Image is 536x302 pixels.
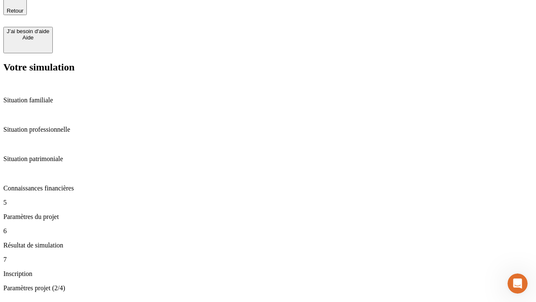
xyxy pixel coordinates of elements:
[7,34,49,41] div: Aide
[3,284,533,292] p: Paramètres projet (2/4)
[3,227,533,235] p: 6
[3,185,533,192] p: Connaissances financières
[3,199,533,206] p: 5
[3,256,533,263] p: 7
[508,273,528,294] iframe: Intercom live chat
[3,242,533,249] p: Résultat de simulation
[3,62,533,73] h2: Votre simulation
[7,8,23,14] span: Retour
[7,28,49,34] div: J’ai besoin d'aide
[3,270,533,278] p: Inscription
[3,126,533,133] p: Situation professionnelle
[3,96,533,104] p: Situation familiale
[3,155,533,163] p: Situation patrimoniale
[3,213,533,221] p: Paramètres du projet
[3,27,53,53] button: J’ai besoin d'aideAide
